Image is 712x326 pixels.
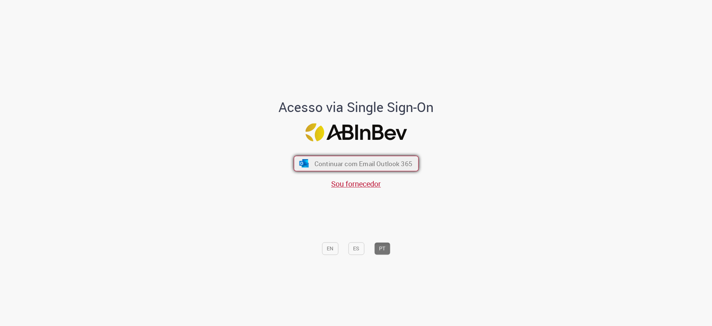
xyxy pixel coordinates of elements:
a: Sou fornecedor [331,179,381,189]
span: Continuar com Email Outlook 365 [314,159,412,168]
h1: Acesso via Single Sign-On [253,100,459,115]
button: ícone Azure/Microsoft 360 Continuar com Email Outlook 365 [294,156,419,171]
button: PT [374,242,390,255]
img: ícone Azure/Microsoft 360 [299,159,309,167]
button: ES [348,242,364,255]
img: Logo ABInBev [305,123,407,141]
button: EN [322,242,338,255]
